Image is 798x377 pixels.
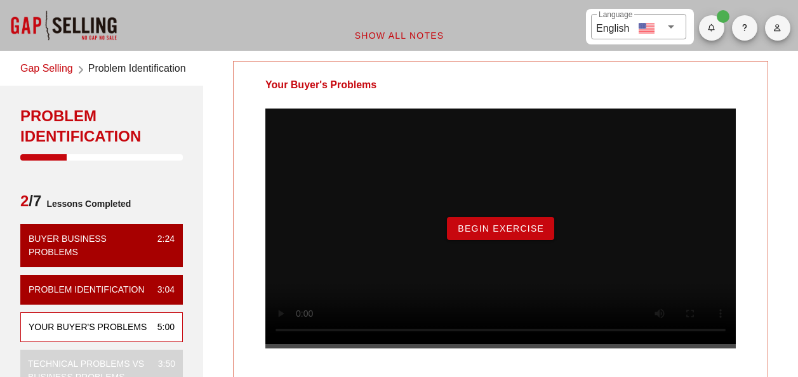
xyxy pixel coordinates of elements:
div: Problem Identification [20,106,183,147]
div: Your Buyer's Problems [29,321,147,334]
button: Show All Notes [344,24,455,47]
div: Problem Identification [29,283,145,296]
div: LanguageEnglish [591,14,686,39]
span: Problem Identification [88,61,186,78]
span: Show All Notes [354,30,444,41]
span: Badge [717,10,729,23]
div: 5:00 [147,321,175,334]
div: 3:04 [147,283,175,296]
a: Gap Selling [20,61,73,78]
button: Begin Exercise [447,217,554,240]
div: Your Buyer's Problems [234,62,408,109]
span: /7 [20,191,41,216]
span: 2 [20,192,29,209]
label: Language [599,10,632,20]
div: Buyer Business Problems [29,232,147,259]
div: 2:24 [147,232,175,259]
span: Lessons Completed [41,191,131,216]
div: English [596,18,629,36]
span: Begin Exercise [457,223,544,234]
